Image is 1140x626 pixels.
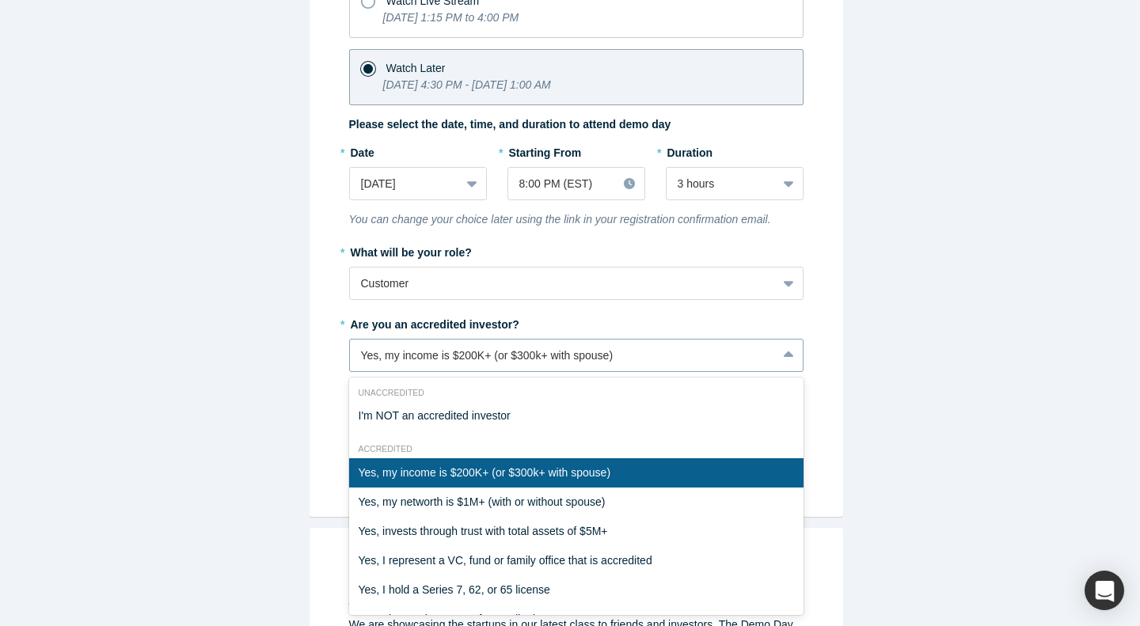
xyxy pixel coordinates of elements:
[349,139,487,161] label: Date
[349,239,804,261] label: What will be your role?
[349,575,804,605] div: Yes, I hold a Series 7, 62, or 65 license
[349,387,804,400] div: Unaccredited
[666,139,804,161] label: Duration
[361,347,766,364] div: Yes, my income is $200K+ (or $300k+ with spouse)
[349,517,804,546] div: Yes, invests through trust with total assets of $5M+
[349,401,804,431] div: I'm NOT an accredited investor
[386,62,446,74] span: Watch Later
[349,488,804,517] div: Yes, my networth is $1M+ (with or without spouse)
[349,546,804,575] div: Yes, I represent a VC, fund or family office that is accredited
[383,11,519,24] i: [DATE] 1:15 PM to 4:00 PM
[349,213,771,226] i: You can change your choice later using the link in your registration confirmation email.
[383,78,551,91] i: [DATE] 4:30 PM - [DATE] 1:00 AM
[349,116,671,133] label: Please select the date, time, and duration to attend demo day
[349,458,804,488] div: Yes, my income is $200K+ (or $300k+ with spouse)
[507,139,582,161] label: Starting From
[349,443,804,456] div: Accredited
[349,311,804,333] label: Are you an accredited investor?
